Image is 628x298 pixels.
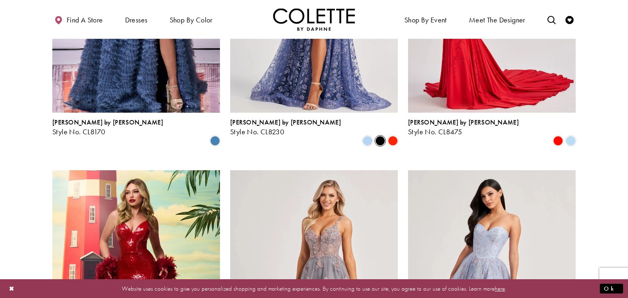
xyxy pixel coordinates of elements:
i: Candy Apple [553,136,563,146]
span: Shop By Event [404,16,447,24]
a: Visit Home Page [273,8,355,31]
i: Periwinkle [363,136,372,146]
button: Close Dialog [5,281,19,296]
i: Black [375,136,385,146]
span: Find a store [67,16,103,24]
a: here [495,284,505,292]
p: Website uses cookies to give you personalized shopping and marketing experiences. By continuing t... [59,283,569,294]
i: Scarlet [388,136,398,146]
a: Check Wishlist [563,8,576,31]
span: Style No. CL8475 [408,127,462,136]
span: Shop By Event [402,8,449,31]
span: Dresses [123,8,150,31]
span: Style No. CL8170 [52,127,105,136]
span: Shop by color [168,8,215,31]
span: Dresses [125,16,148,24]
a: Toggle search [545,8,558,31]
img: Colette by Daphne [273,8,355,31]
span: Shop by color [170,16,213,24]
a: Meet the designer [467,8,527,31]
div: Colette by Daphne Style No. CL8475 [408,119,519,136]
a: Find a store [52,8,105,31]
div: Colette by Daphne Style No. CL8170 [52,119,163,136]
span: Style No. CL8230 [230,127,284,136]
button: Submit Dialog [600,283,623,294]
i: Cloud Blue [566,136,576,146]
span: [PERSON_NAME] by [PERSON_NAME] [230,118,341,127]
span: Meet the designer [469,16,525,24]
span: [PERSON_NAME] by [PERSON_NAME] [52,118,163,127]
div: Colette by Daphne Style No. CL8230 [230,119,341,136]
span: [PERSON_NAME] by [PERSON_NAME] [408,118,519,127]
i: Steel Blue [210,136,220,146]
